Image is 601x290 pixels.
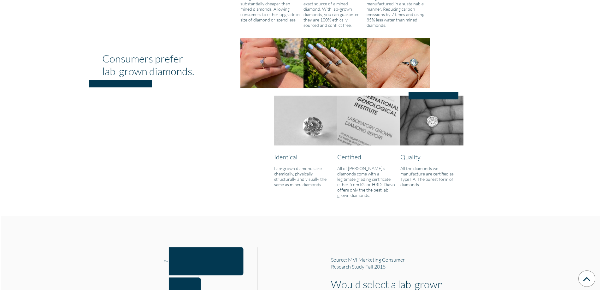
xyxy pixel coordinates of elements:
h5: Source: MVI Marketing Consumer Research Study Fall 2018 [331,256,420,270]
h1: Consumers prefer lab-grown diamonds. [102,52,201,77]
img: identical [274,96,337,145]
img: sustainable [367,38,430,88]
img: quality [400,96,463,145]
h3: Quality [400,153,463,161]
h3: All of [PERSON_NAME]'s diamonds come with a legitimate grading certificate either from IGI or HRD... [337,166,398,198]
h3: Certified [337,153,400,161]
h3: Lab-grown diamonds are chemically, physically, structurally and visually the same as mined diamonds. [274,166,337,187]
img: certificate [337,96,400,145]
iframe: Drift Widget Chat Controller [569,258,593,282]
h3: All the diamonds we manufacture are certified as Type IIA. The purest form of diamonds. [400,166,463,187]
h3: Identical [274,153,337,161]
a: Source: MVI Marketing Consumer Research Study Fall 2018 [331,256,449,270]
img: ethical [303,38,367,88]
img: affordable [240,38,303,88]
